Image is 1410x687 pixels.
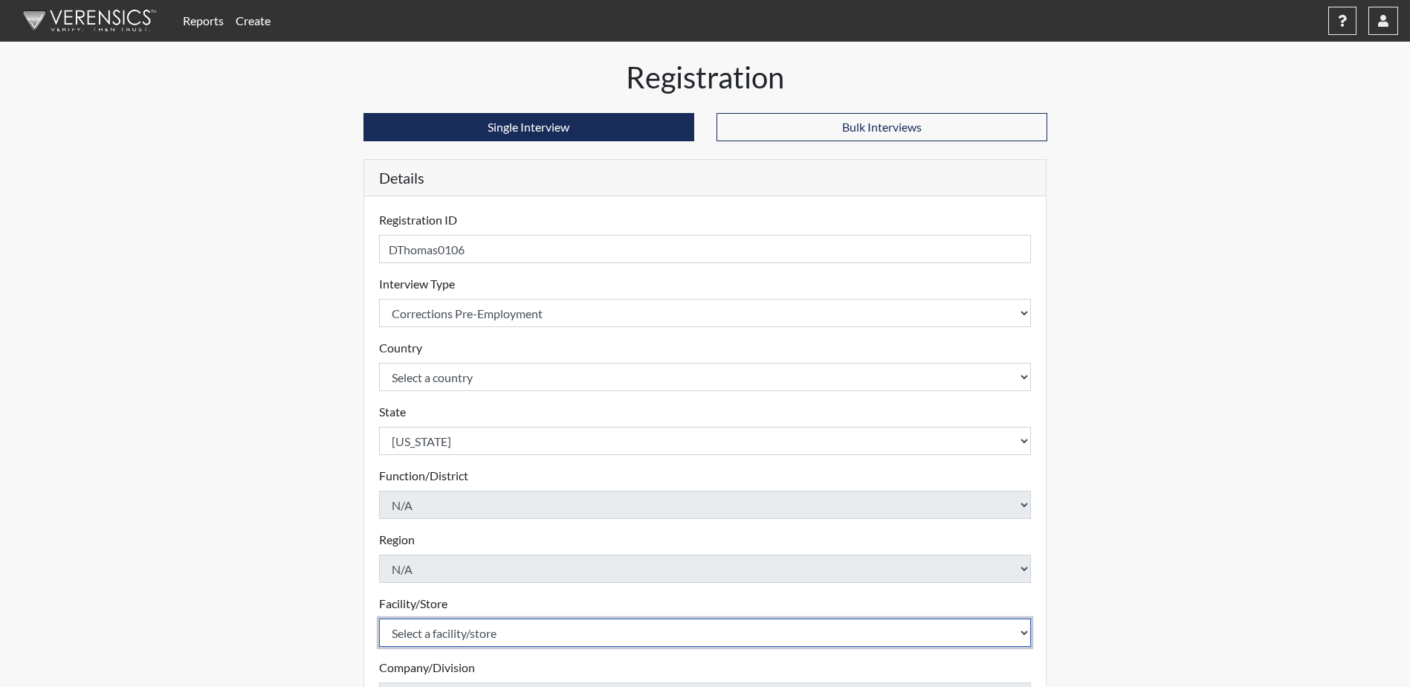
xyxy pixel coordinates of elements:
label: Facility/Store [379,595,447,613]
a: Create [230,6,276,36]
button: Bulk Interviews [717,113,1047,141]
label: Registration ID [379,211,457,229]
a: Reports [177,6,230,36]
button: Single Interview [363,113,694,141]
h1: Registration [363,59,1047,95]
input: Insert a Registration ID, which needs to be a unique alphanumeric value for each interviewee [379,235,1032,263]
label: Interview Type [379,275,455,293]
label: Region [379,531,415,549]
label: Function/District [379,467,468,485]
label: Company/Division [379,659,475,677]
h5: Details [364,160,1047,196]
label: Country [379,339,422,357]
label: State [379,403,406,421]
